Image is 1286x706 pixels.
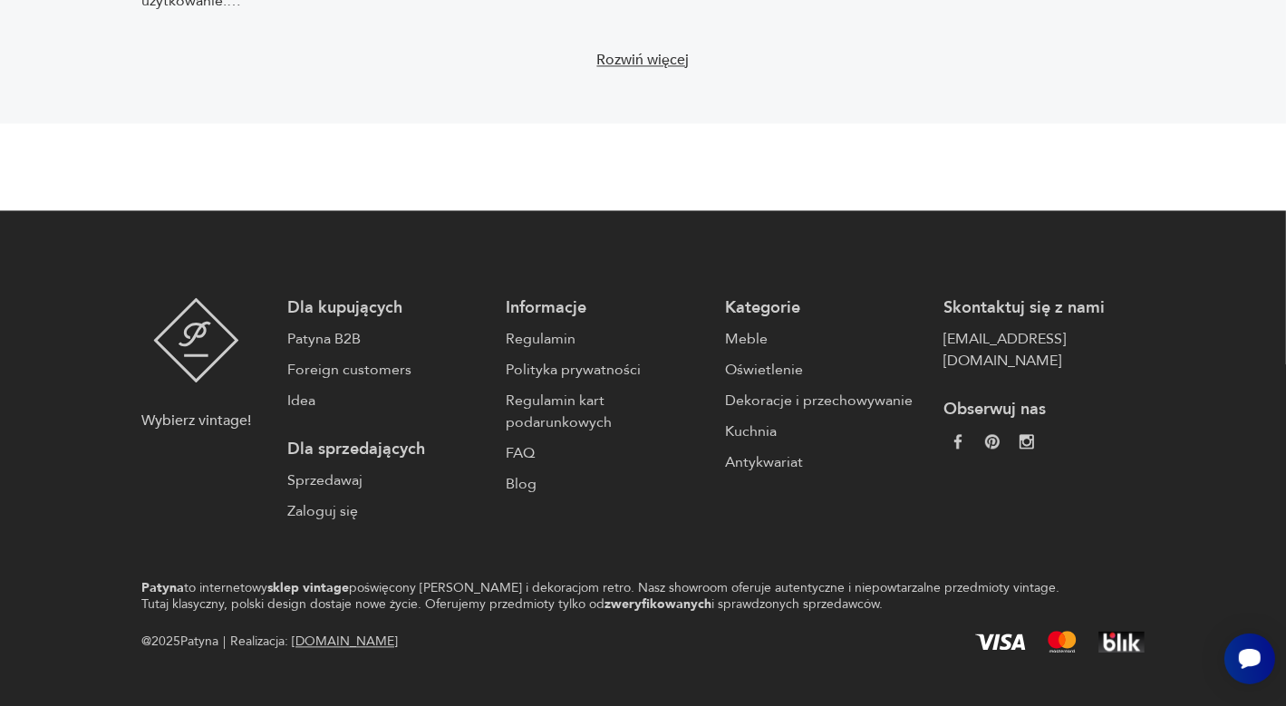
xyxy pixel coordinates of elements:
[1224,633,1275,684] iframe: Smartsupp widget button
[153,297,239,382] img: Patyna - sklep z meblami i dekoracjami vintage
[951,434,965,449] img: da9060093f698e4c3cedc1453eec5031.webp
[725,390,925,411] a: Dekoracje i przechowywanie
[287,359,488,381] a: Foreign customers
[725,451,925,473] a: Antykwariat
[141,579,184,596] strong: Patyna
[975,633,1026,650] img: Visa
[943,297,1144,319] p: Skontaktuj się z nami
[985,434,1000,449] img: 37d27d81a828e637adc9f9cb2e3d3a8a.webp
[604,595,711,613] strong: zweryfikowanych
[287,328,488,350] a: Patyna B2B
[230,631,398,653] span: Realizacja:
[507,297,707,319] p: Informacje
[725,421,925,442] a: Kuchnia
[267,579,349,596] strong: sklep vintage
[725,297,925,319] p: Kategorie
[292,633,398,650] a: [DOMAIN_NAME]
[507,442,707,464] a: FAQ
[943,328,1144,372] a: [EMAIL_ADDRESS][DOMAIN_NAME]
[1098,631,1145,653] img: BLIK
[725,359,925,381] a: Oświetlenie
[287,500,488,522] a: Zaloguj się
[287,297,488,319] p: Dla kupujących
[585,40,701,80] button: Rozwiń więcej
[287,390,488,411] a: Idea
[507,390,707,433] a: Regulamin kart podarunkowych
[141,631,218,653] span: @ 2025 Patyna
[1020,434,1034,449] img: c2fd9cf7f39615d9d6839a72ae8e59e5.webp
[507,359,707,381] a: Polityka prywatności
[507,473,707,495] a: Blog
[1048,631,1077,653] img: Mastercard
[943,399,1144,421] p: Obserwuj nas
[287,439,488,460] p: Dla sprzedających
[507,328,707,350] a: Regulamin
[141,580,1081,613] p: to internetowy poświęcony [PERSON_NAME] i dekoracjom retro. Nasz showroom oferuje autentyczne i n...
[141,410,251,431] p: Wybierz vintage!
[725,328,925,350] a: Meble
[223,631,226,653] div: |
[287,469,488,491] a: Sprzedawaj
